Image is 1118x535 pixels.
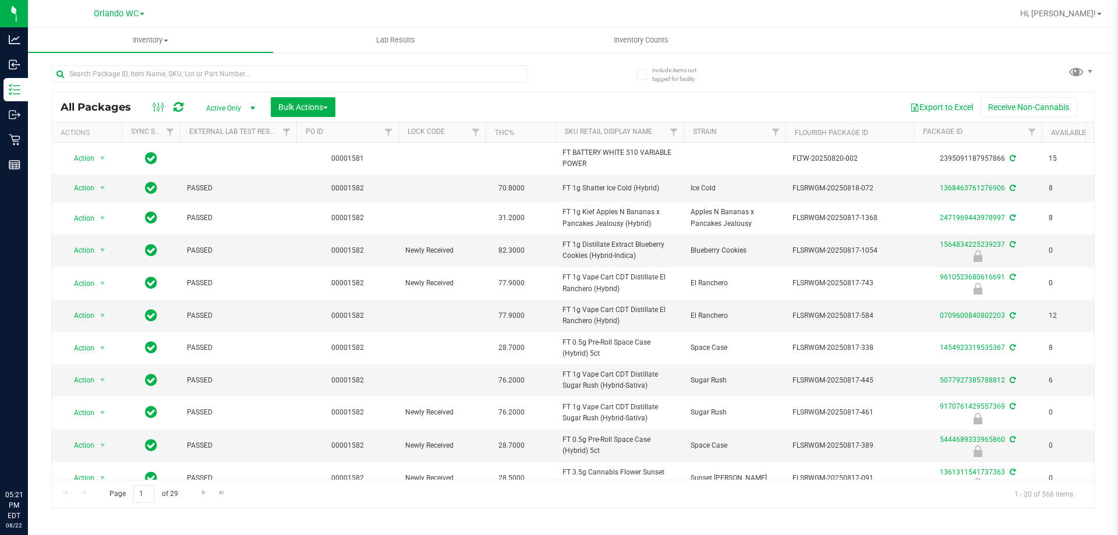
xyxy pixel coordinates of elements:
[405,440,479,451] span: Newly Received
[493,210,530,226] span: 31.2000
[940,273,1005,281] a: 9610523680616691
[562,239,677,261] span: FT 1g Distillate Extract Blueberry Cookies (Hybrid-Indica)
[145,275,157,291] span: In Sync
[331,311,364,320] a: 00001582
[95,470,110,486] span: select
[331,154,364,162] a: 00001581
[691,183,779,194] span: Ice Cold
[95,210,110,226] span: select
[145,404,157,420] span: In Sync
[9,159,20,171] inline-svg: Reports
[145,470,157,486] span: In Sync
[9,59,20,70] inline-svg: Inbound
[493,372,530,389] span: 76.2000
[493,404,530,421] span: 76.2000
[187,342,289,353] span: PASSED
[145,150,157,166] span: In Sync
[562,147,677,169] span: FT BATTERY WHITE 510 VARIABLE POWER
[691,245,779,256] span: Blueberry Cookies
[493,242,530,259] span: 82.3000
[187,212,289,224] span: PASSED
[981,97,1077,117] button: Receive Non-Cannabis
[792,183,907,194] span: FLSRWGM-20250818-072
[792,473,907,484] span: FLSRWGM-20250817-091
[95,405,110,421] span: select
[195,485,212,501] a: Go to the next page
[912,250,1043,262] div: Newly Received
[187,440,289,451] span: PASSED
[94,9,139,19] span: Orlando WC
[562,304,677,327] span: FT 1g Vape Cart CDT Distillate El Ranchero (Hybrid)
[408,127,445,136] a: Lock Code
[1051,129,1086,137] a: Available
[565,127,652,136] a: Sku Retail Display Name
[792,278,907,289] span: FLSRWGM-20250817-743
[9,34,20,45] inline-svg: Analytics
[1008,154,1016,162] span: Sync from Compliance System
[63,340,95,356] span: Action
[1049,212,1093,224] span: 8
[95,372,110,388] span: select
[691,207,779,229] span: Apples N Bananas x Pancakes Jealousy
[912,445,1043,457] div: Newly Received
[145,372,157,388] span: In Sync
[189,127,281,136] a: External Lab Test Result
[331,184,364,192] a: 00001582
[466,122,486,142] a: Filter
[28,35,273,45] span: Inventory
[691,278,779,289] span: El Ranchero
[405,245,479,256] span: Newly Received
[940,402,1005,410] a: 9170761429557369
[940,376,1005,384] a: 5077927385788812
[493,180,530,197] span: 70.8000
[1049,342,1093,353] span: 8
[405,473,479,484] span: Newly Received
[273,28,518,52] a: Lab Results
[940,468,1005,476] a: 1361311541737363
[693,127,717,136] a: Strain
[278,102,328,112] span: Bulk Actions
[63,275,95,292] span: Action
[1049,183,1093,194] span: 8
[133,485,154,503] input: 1
[9,134,20,146] inline-svg: Retail
[9,84,20,95] inline-svg: Inventory
[331,441,364,449] a: 00001582
[1008,343,1016,352] span: Sync from Compliance System
[331,408,364,416] a: 00001582
[766,122,786,142] a: Filter
[360,35,431,45] span: Lab Results
[903,97,981,117] button: Export to Excel
[95,275,110,292] span: select
[691,440,779,451] span: Space Case
[145,242,157,258] span: In Sync
[562,402,677,424] span: FT 1g Vape Cart CDT Distillate Sugar Rush (Hybrid-Sativa)
[795,129,868,137] a: Flourish Package ID
[145,339,157,356] span: In Sync
[495,129,514,137] a: THC%
[63,180,95,196] span: Action
[271,97,335,117] button: Bulk Actions
[940,343,1005,352] a: 1454923319535367
[493,339,530,356] span: 28.7000
[691,310,779,321] span: El Ranchero
[187,407,289,418] span: PASSED
[792,407,907,418] span: FLSRWGM-20250817-461
[1008,435,1016,444] span: Sync from Compliance System
[9,109,20,121] inline-svg: Outbound
[940,311,1005,320] a: 0709600840802203
[493,275,530,292] span: 77.9000
[562,272,677,294] span: FT 1g Vape Cart CDT Distillate El Ranchero (Hybrid)
[912,413,1043,424] div: Newly Received
[940,184,1005,192] a: 1368463761276906
[912,283,1043,295] div: Newly Received
[95,437,110,453] span: select
[187,278,289,289] span: PASSED
[331,376,364,384] a: 00001582
[1008,468,1016,476] span: Sync from Compliance System
[34,440,48,454] iframe: Resource center unread badge
[792,342,907,353] span: FLSRWGM-20250817-338
[63,437,95,453] span: Action
[145,307,157,324] span: In Sync
[187,473,289,484] span: PASSED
